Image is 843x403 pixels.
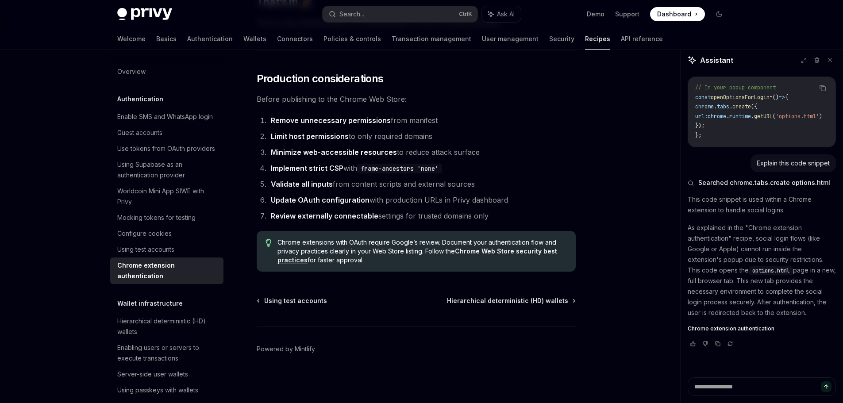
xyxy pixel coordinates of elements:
span: chrome [708,113,726,120]
div: Using Supabase as an authentication provider [117,159,218,180]
a: Wallets [243,28,266,50]
a: User management [482,28,539,50]
li: settings for trusted domains only [268,210,576,222]
a: Enabling users or servers to execute transactions [110,340,223,366]
a: Using Supabase as an authentication provider [110,157,223,183]
a: Configure cookies [110,226,223,242]
a: Mocking tokens for testing [110,210,223,226]
span: }); [695,122,704,129]
span: Searched chrome.tabs.create options.html [698,178,830,187]
span: 'options.html' [776,113,819,120]
button: Search...CtrlK [323,6,477,22]
div: Guest accounts [117,127,162,138]
span: . [714,103,717,110]
a: Use tokens from OAuth providers [110,141,223,157]
span: => [779,94,785,101]
strong: Limit host permissions [271,132,349,141]
strong: Review externally connectable [271,211,378,220]
li: with production URLs in Privy dashboard [268,194,576,206]
a: Chrome extension authentication [688,325,836,332]
a: Using passkeys with wallets [110,382,223,398]
div: Enabling users or servers to execute transactions [117,342,218,364]
div: Configure cookies [117,228,172,239]
li: with [268,162,576,174]
span: runtime [729,113,751,120]
a: API reference [621,28,663,50]
li: to reduce attack surface [268,146,576,158]
span: Assistant [700,55,733,65]
strong: Validate all inputs [271,180,333,188]
code: frame-ancestors 'none' [357,164,442,173]
span: ({ [751,103,757,110]
strong: Implement strict CSP [271,164,343,173]
span: const [695,94,711,101]
li: from content scripts and external sources [268,178,576,190]
a: Dashboard [650,7,705,21]
a: Support [615,10,639,19]
span: ) [819,113,822,120]
span: { [785,94,788,101]
a: Server-side user wallets [110,366,223,382]
button: Searched chrome.tabs.create options.html [688,178,836,187]
span: ( [773,113,776,120]
img: dark logo [117,8,172,20]
a: Hierarchical deterministic (HD) wallets [110,313,223,340]
li: from manifest [268,114,576,127]
strong: Minimize web-accessible resources [271,148,397,157]
a: Chrome extension authentication [110,257,223,284]
span: Hierarchical deterministic (HD) wallets [447,296,568,305]
div: Use tokens from OAuth providers [117,143,215,154]
a: Policies & controls [323,28,381,50]
div: Using test accounts [117,244,174,255]
div: Worldcoin Mini App SIWE with Privy [117,186,218,207]
h5: Wallet infrastructure [117,298,183,309]
a: Authentication [187,28,233,50]
span: }; [695,132,701,139]
a: Using test accounts [110,242,223,257]
div: Chrome extension authentication [117,260,218,281]
span: Dashboard [657,10,691,19]
a: Overview [110,64,223,80]
a: Hierarchical deterministic (HD) wallets [447,296,575,305]
a: Transaction management [392,28,471,50]
div: Hierarchical deterministic (HD) wallets [117,316,218,337]
span: . [751,113,754,120]
a: Guest accounts [110,125,223,141]
a: Worldcoin Mini App SIWE with Privy [110,183,223,210]
h5: Authentication [117,94,163,104]
div: Server-side user wallets [117,369,188,380]
div: Overview [117,66,146,77]
span: getURL [754,113,773,120]
a: Security [549,28,574,50]
span: chrome [695,103,714,110]
span: Ctrl K [459,11,472,18]
span: . [726,113,729,120]
button: Ask AI [482,6,521,22]
span: Chrome extension authentication [688,325,774,332]
a: Recipes [585,28,610,50]
span: () [773,94,779,101]
a: Powered by Mintlify [257,345,315,353]
a: Using test accounts [258,296,327,305]
a: Welcome [117,28,146,50]
button: Toggle dark mode [712,7,726,21]
span: Before publishing to the Chrome Web Store: [257,93,576,105]
span: Production considerations [257,72,384,86]
div: Enable SMS and WhatsApp login [117,111,213,122]
p: This code snippet is used within a Chrome extension to handle social logins. [688,194,836,215]
span: Ask AI [497,10,515,19]
span: options.html [752,267,789,274]
span: openOptionsForLogin [711,94,770,101]
div: Using passkeys with wallets [117,385,198,395]
span: Chrome extensions with OAuth require Google’s review. Document your authentication flow and priva... [277,238,566,265]
span: tabs [717,103,729,110]
svg: Tip [266,239,272,247]
span: = [770,94,773,101]
button: Copy the contents from the code block [817,82,828,94]
li: to only required domains [268,130,576,142]
strong: Update OAuth configuration [271,196,370,204]
button: Send message [821,381,831,392]
span: Using test accounts [264,296,327,305]
a: Demo [587,10,604,19]
p: As explained in the "Chrome extension authentication" recipe, social login flows (like Google or ... [688,223,836,318]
